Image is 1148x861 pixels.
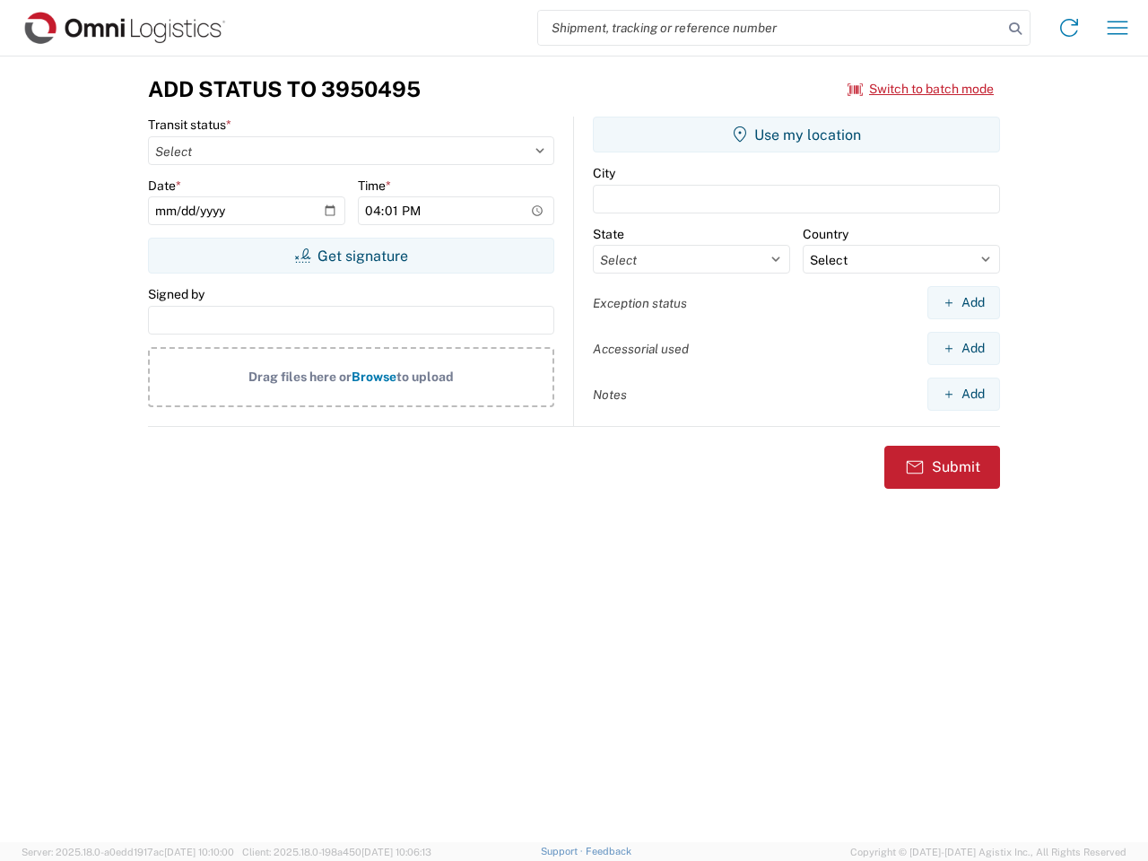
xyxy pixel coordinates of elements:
[396,370,454,384] span: to upload
[927,332,1000,365] button: Add
[148,286,204,302] label: Signed by
[593,341,689,357] label: Accessorial used
[148,238,554,274] button: Get signature
[593,295,687,311] label: Exception status
[242,847,431,857] span: Client: 2025.18.0-198a450
[248,370,352,384] span: Drag files here or
[850,844,1126,860] span: Copyright © [DATE]-[DATE] Agistix Inc., All Rights Reserved
[803,226,848,242] label: Country
[148,178,181,194] label: Date
[848,74,994,104] button: Switch to batch mode
[593,165,615,181] label: City
[541,846,586,857] a: Support
[148,76,421,102] h3: Add Status to 3950495
[593,117,1000,152] button: Use my location
[22,847,234,857] span: Server: 2025.18.0-a0edd1917ac
[593,387,627,403] label: Notes
[352,370,396,384] span: Browse
[586,846,631,857] a: Feedback
[358,178,391,194] label: Time
[538,11,1003,45] input: Shipment, tracking or reference number
[884,446,1000,489] button: Submit
[361,847,431,857] span: [DATE] 10:06:13
[927,378,1000,411] button: Add
[927,286,1000,319] button: Add
[148,117,231,133] label: Transit status
[593,226,624,242] label: State
[164,847,234,857] span: [DATE] 10:10:00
